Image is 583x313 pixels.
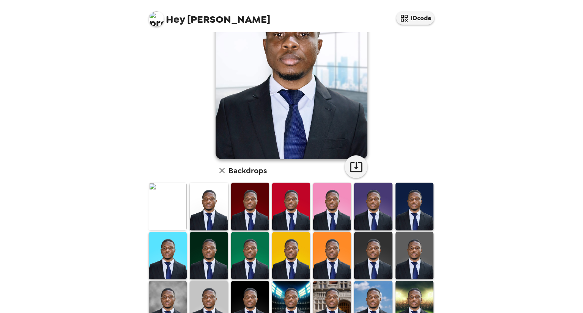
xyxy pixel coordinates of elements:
[149,183,187,230] img: Original
[396,11,434,25] button: IDcode
[149,11,164,27] img: profile pic
[166,13,185,26] span: Hey
[228,164,267,177] h6: Backdrops
[149,8,270,25] span: [PERSON_NAME]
